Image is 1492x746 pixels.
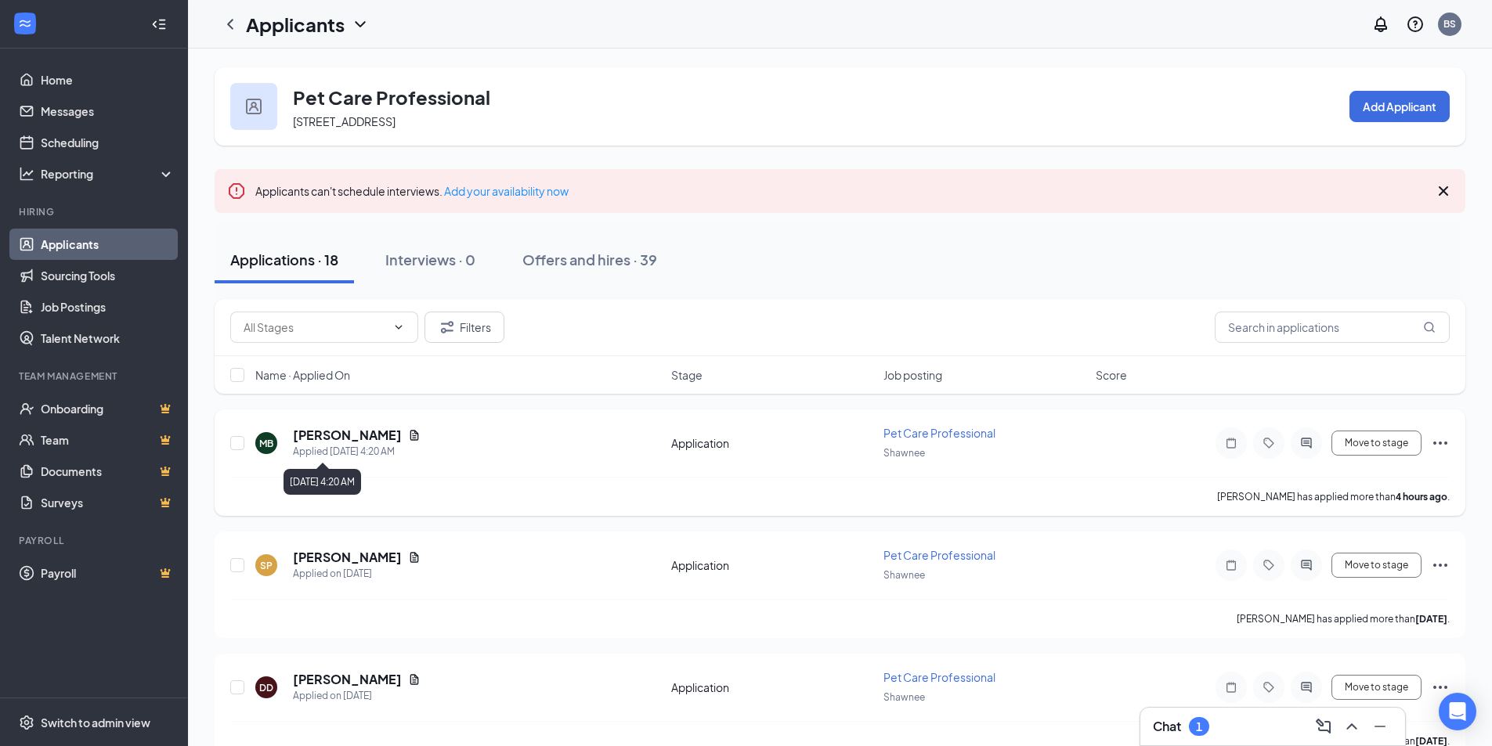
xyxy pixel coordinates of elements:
h1: Applicants [246,11,345,38]
div: Open Intercom Messenger [1439,693,1476,730]
svg: Document [408,673,421,686]
img: user icon [246,99,262,114]
button: ComposeMessage [1311,714,1336,739]
p: [PERSON_NAME] has applied more than . [1217,490,1450,503]
svg: Document [408,551,421,564]
span: Pet Care Professional [883,548,995,562]
a: PayrollCrown [41,557,175,589]
input: Search in applications [1215,312,1450,343]
svg: Tag [1259,681,1278,694]
a: Home [41,64,175,96]
div: BS [1443,17,1456,31]
div: Applied on [DATE] [293,688,421,704]
div: Interviews · 0 [385,250,475,269]
button: Move to stage [1331,431,1422,456]
h3: Pet Care Professional [293,84,490,110]
div: Team Management [19,369,172,383]
a: SurveysCrown [41,487,175,518]
svg: Note [1222,559,1241,571]
button: Minimize [1367,714,1393,739]
div: Reporting [41,166,175,182]
svg: MagnifyingGlass [1423,321,1436,333]
input: All Stages [244,319,386,336]
a: Add your availability now [444,184,569,198]
button: Move to stage [1331,553,1422,578]
svg: ActiveChat [1297,559,1316,571]
span: Stage [671,367,703,383]
svg: ChevronLeft [221,15,240,34]
svg: Filter [438,318,457,337]
a: Talent Network [41,323,175,354]
svg: Tag [1259,559,1278,571]
div: Offers and hires · 39 [522,250,657,269]
div: DD [259,681,273,694]
span: Score [1096,367,1127,383]
svg: Tag [1259,437,1278,449]
h3: Chat [1153,718,1181,735]
div: Application [671,435,874,451]
a: Applicants [41,229,175,260]
svg: Note [1222,437,1241,449]
svg: Settings [19,715,34,730]
div: Payroll [19,534,172,547]
svg: Ellipses [1431,678,1450,697]
a: Messages [41,96,175,127]
svg: ActiveChat [1297,681,1316,694]
a: TeamCrown [41,424,175,456]
b: [DATE] [1415,613,1447,625]
div: Hiring [19,205,172,218]
div: 1 [1196,720,1202,733]
div: Application [671,557,874,573]
svg: Minimize [1371,717,1389,736]
h5: [PERSON_NAME] [293,671,402,688]
span: Name · Applied On [255,367,350,383]
svg: Notifications [1371,15,1390,34]
div: SP [260,559,273,572]
svg: ChevronDown [392,321,405,333]
p: [PERSON_NAME] has applied more than . [1237,612,1450,625]
svg: Ellipses [1431,556,1450,575]
div: Application [671,679,874,695]
div: [DATE] 4:20 AM [284,469,361,495]
svg: Document [408,429,421,441]
div: Switch to admin view [41,715,150,730]
svg: ComposeMessage [1314,717,1333,736]
svg: WorkstreamLogo [17,16,33,31]
h5: [PERSON_NAME] [293,427,402,444]
a: Sourcing Tools [41,260,175,291]
div: MB [259,437,273,450]
svg: ChevronUp [1342,717,1361,736]
button: Move to stage [1331,675,1422,700]
svg: Ellipses [1431,434,1450,452]
svg: Collapse [151,16,167,32]
span: Job posting [883,367,942,383]
div: Applied on [DATE] [293,566,421,582]
span: [STREET_ADDRESS] [293,114,396,128]
svg: QuestionInfo [1406,15,1425,34]
h5: [PERSON_NAME] [293,549,402,566]
div: Applications · 18 [230,250,338,269]
span: Pet Care Professional [883,426,995,440]
span: Shawnee [883,569,925,581]
svg: Cross [1434,182,1453,200]
b: 4 hours ago [1396,491,1447,503]
svg: Error [227,182,246,200]
button: Add Applicant [1349,91,1450,122]
span: Applicants can't schedule interviews. [255,184,569,198]
button: ChevronUp [1339,714,1364,739]
div: Applied [DATE] 4:20 AM [293,444,421,459]
a: OnboardingCrown [41,393,175,424]
button: Filter Filters [424,312,504,343]
span: Pet Care Professional [883,670,995,684]
a: DocumentsCrown [41,456,175,487]
span: Shawnee [883,447,925,459]
svg: ActiveChat [1297,437,1316,449]
svg: ChevronDown [351,15,370,34]
svg: Analysis [19,166,34,182]
svg: Note [1222,681,1241,694]
span: Shawnee [883,691,925,703]
a: Job Postings [41,291,175,323]
a: Scheduling [41,127,175,158]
